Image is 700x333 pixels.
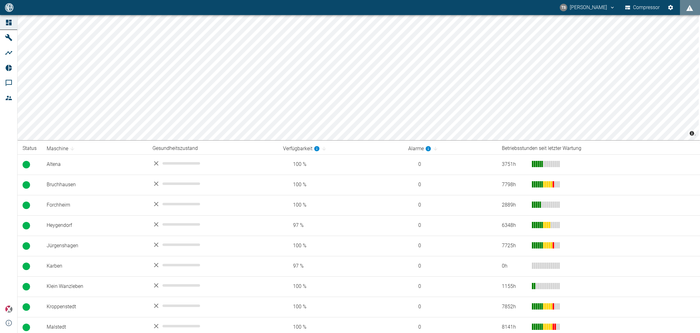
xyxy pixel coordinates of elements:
span: 0 [408,324,492,331]
span: 97 % [283,263,398,270]
span: Betrieb [23,263,30,270]
div: No data [152,302,273,310]
td: Kroppenstedt [42,297,147,317]
span: 0 [408,202,492,209]
button: timo.streitbuerger@arcanum-energy.de [559,2,616,13]
span: Betrieb [23,283,30,290]
div: 6348 h [502,222,527,229]
th: Betriebsstunden seit letzter Wartung [497,143,700,154]
span: Betrieb [23,324,30,331]
span: 100 % [283,303,398,310]
td: Altena [42,154,147,175]
div: berechnet für die letzten 7 Tage [408,145,431,152]
span: Betrieb [23,181,30,189]
td: Heygendorf [42,215,147,236]
td: Jürgenshagen [42,236,147,256]
div: No data [152,221,273,228]
span: 100 % [283,181,398,188]
div: 7852 h [502,303,527,310]
div: 8141 h [502,324,527,331]
div: 7798 h [502,181,527,188]
img: Xplore Logo [5,305,13,313]
canvas: Map [18,15,699,140]
div: No data [152,200,273,208]
div: No data [152,261,273,269]
th: Status [18,143,42,154]
span: Betrieb [23,161,30,168]
span: Betrieb [23,242,30,250]
div: 2889 h [502,202,527,209]
div: 1155 h [502,283,527,290]
span: 0 [408,303,492,310]
span: 0 [408,283,492,290]
td: Klein Wanzleben [42,276,147,297]
div: No data [152,160,273,167]
span: 0 [408,242,492,249]
span: 0 [408,181,492,188]
span: 100 % [283,161,398,168]
span: 97 % [283,222,398,229]
td: Bruchhausen [42,175,147,195]
div: TS [560,4,567,11]
span: 100 % [283,242,398,249]
div: 3751 h [502,161,527,168]
span: 0 [408,263,492,270]
div: berechnet für die letzten 7 Tage [283,145,320,152]
span: 0 [408,161,492,168]
div: 0 h [502,263,527,270]
div: No data [152,322,273,330]
span: Maschine [47,145,76,152]
img: logo [4,3,14,12]
span: Betrieb [23,202,30,209]
span: 100 % [283,202,398,209]
div: No data [152,180,273,187]
div: No data [152,282,273,289]
div: No data [152,241,273,248]
span: Betrieb [23,303,30,311]
button: Compressor [624,2,661,13]
button: Einstellungen [665,2,676,13]
td: Karben [42,256,147,276]
span: 0 [408,222,492,229]
div: 7725 h [502,242,527,249]
td: Forchheim [42,195,147,215]
span: 100 % [283,283,398,290]
th: Gesundheitszustand [147,143,278,154]
span: Betrieb [23,222,30,229]
span: 100 % [283,324,398,331]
